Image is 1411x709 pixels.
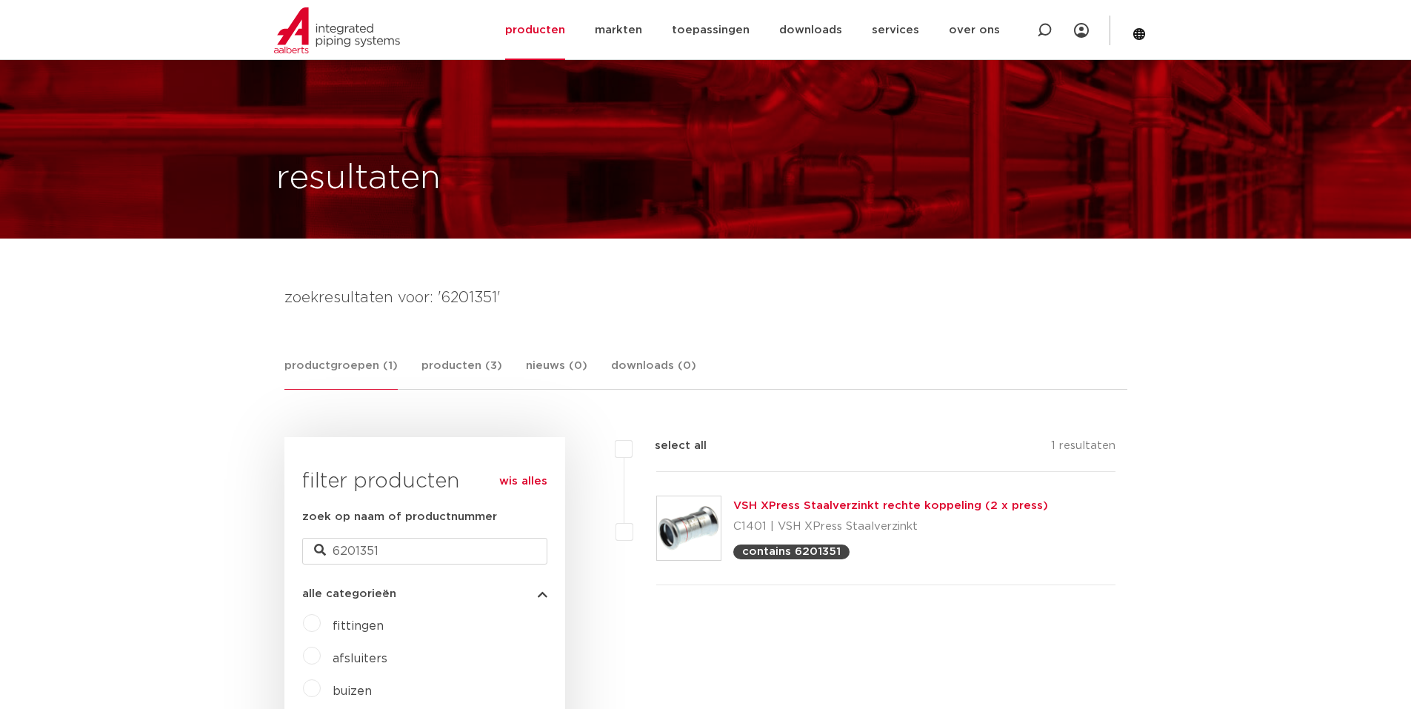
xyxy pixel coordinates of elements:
a: wis alles [499,473,547,490]
p: C1401 | VSH XPress Staalverzinkt [733,515,1048,539]
h4: zoekresultaten voor: '6201351' [284,286,1127,310]
a: afsluiters [333,653,387,665]
a: nieuws (0) [526,357,587,389]
a: downloads (0) [611,357,696,389]
span: alle categorieën [302,588,396,599]
a: productgroepen (1) [284,357,398,390]
input: zoeken [302,538,547,565]
p: 1 resultaten [1051,437,1115,460]
h1: resultaten [276,155,441,202]
img: Thumbnail for VSH XPress Staalverzinkt rechte koppeling (2 x press) [657,496,721,560]
button: alle categorieën [302,588,547,599]
a: producten (3) [421,357,502,389]
a: fittingen [333,620,384,632]
p: contains 6201351 [742,546,841,557]
h3: filter producten [302,467,547,496]
a: VSH XPress Staalverzinkt rechte koppeling (2 x press) [733,500,1048,511]
a: buizen [333,685,372,697]
label: select all [633,437,707,455]
label: zoek op naam of productnummer [302,508,497,526]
